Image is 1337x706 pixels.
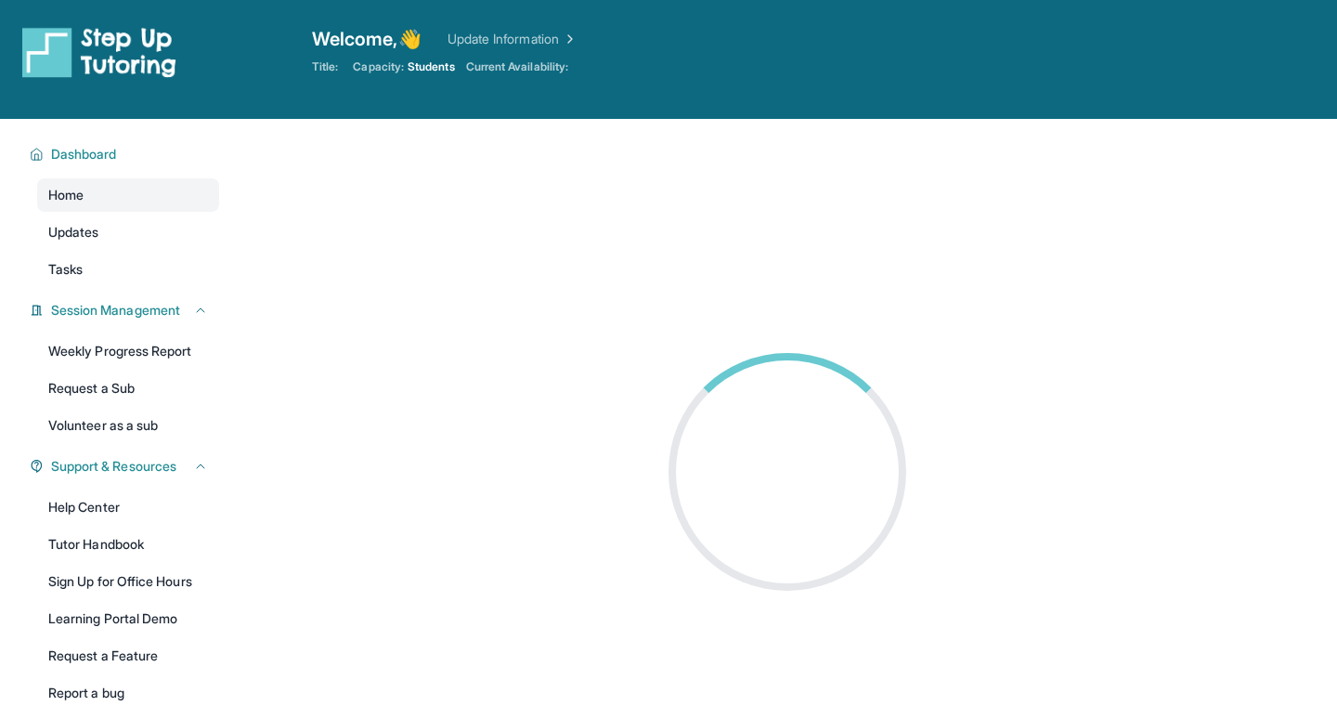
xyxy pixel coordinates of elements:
[37,216,219,249] a: Updates
[37,565,219,598] a: Sign Up for Office Hours
[51,145,117,163] span: Dashboard
[37,602,219,635] a: Learning Portal Demo
[37,528,219,561] a: Tutor Handbook
[51,301,180,320] span: Session Management
[37,490,219,524] a: Help Center
[408,59,455,74] span: Students
[312,59,338,74] span: Title:
[48,223,99,242] span: Updates
[37,178,219,212] a: Home
[37,372,219,405] a: Request a Sub
[51,457,176,476] span: Support & Resources
[37,639,219,673] a: Request a Feature
[353,59,404,74] span: Capacity:
[37,253,219,286] a: Tasks
[466,59,568,74] span: Current Availability:
[44,457,208,476] button: Support & Resources
[22,26,176,78] img: logo
[448,30,578,48] a: Update Information
[44,301,208,320] button: Session Management
[312,26,422,52] span: Welcome, 👋
[44,145,208,163] button: Dashboard
[37,409,219,442] a: Volunteer as a sub
[37,334,219,368] a: Weekly Progress Report
[48,186,84,204] span: Home
[559,30,578,48] img: Chevron Right
[48,260,83,279] span: Tasks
